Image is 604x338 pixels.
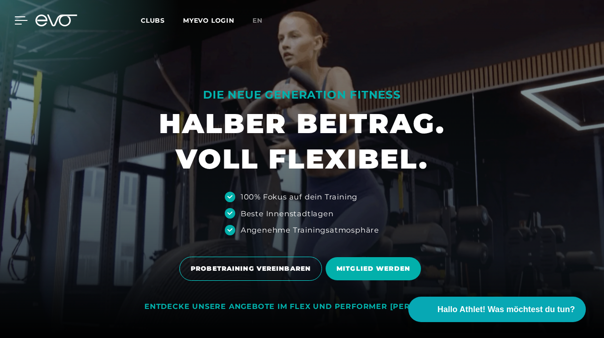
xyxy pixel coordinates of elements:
[437,303,575,316] span: Hallo Athlet! Was möchtest du tun?
[326,250,425,287] a: MITGLIED WERDEN
[183,16,234,25] a: MYEVO LOGIN
[141,16,165,25] span: Clubs
[337,264,410,273] span: MITGLIED WERDEN
[252,15,273,26] a: en
[159,106,445,177] h1: HALBER BEITRAG. VOLL FLEXIBEL.
[191,264,311,273] span: PROBETRAINING VEREINBAREN
[252,16,262,25] span: en
[159,88,445,102] div: DIE NEUE GENERATION FITNESS
[179,250,326,288] a: PROBETRAINING VEREINBAREN
[408,297,586,322] button: Hallo Athlet! Was möchtest du tun?
[241,224,379,235] div: Angenehme Trainingsatmosphäre
[241,208,334,219] div: Beste Innenstadtlagen
[144,302,460,312] div: ENTDECKE UNSERE ANGEBOTE IM FLEX UND PERFORMER [PERSON_NAME]
[241,191,357,202] div: 100% Fokus auf dein Training
[141,16,183,25] a: Clubs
